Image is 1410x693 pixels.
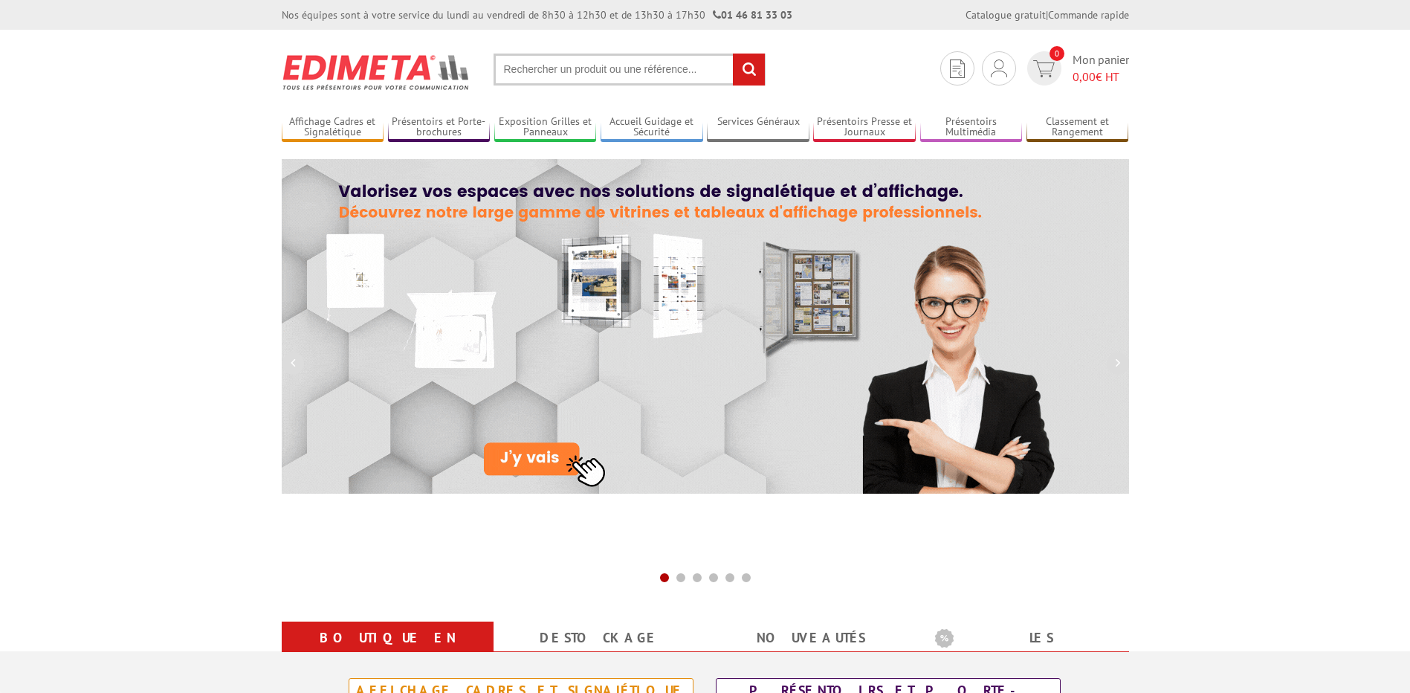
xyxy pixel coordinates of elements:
div: | [966,7,1129,22]
img: devis rapide [1033,60,1055,77]
b: Les promotions [935,625,1121,654]
img: devis rapide [950,59,965,78]
span: Mon panier [1073,51,1129,86]
a: Les promotions [935,625,1111,678]
a: Classement et Rangement [1026,115,1129,140]
a: Affichage Cadres et Signalétique [282,115,384,140]
img: Présentoir, panneau, stand - Edimeta - PLV, affichage, mobilier bureau, entreprise [282,45,471,100]
a: Accueil Guidage et Sécurité [601,115,703,140]
span: 0 [1050,46,1064,61]
a: Boutique en ligne [300,625,476,678]
input: rechercher [733,54,765,86]
a: Présentoirs Presse et Journaux [813,115,916,140]
a: Services Généraux [707,115,809,140]
span: € HT [1073,68,1129,86]
span: 0,00 [1073,69,1096,84]
a: Commande rapide [1048,8,1129,22]
img: devis rapide [991,59,1007,77]
div: Nos équipes sont à votre service du lundi au vendredi de 8h30 à 12h30 et de 13h30 à 17h30 [282,7,792,22]
a: Catalogue gratuit [966,8,1046,22]
a: Présentoirs Multimédia [920,115,1023,140]
a: nouveautés [723,625,899,651]
a: Présentoirs et Porte-brochures [388,115,491,140]
a: Destockage [511,625,688,651]
a: Exposition Grilles et Panneaux [494,115,597,140]
strong: 01 46 81 33 03 [713,8,792,22]
a: devis rapide 0 Mon panier 0,00€ HT [1023,51,1129,86]
input: Rechercher un produit ou une référence... [494,54,766,86]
